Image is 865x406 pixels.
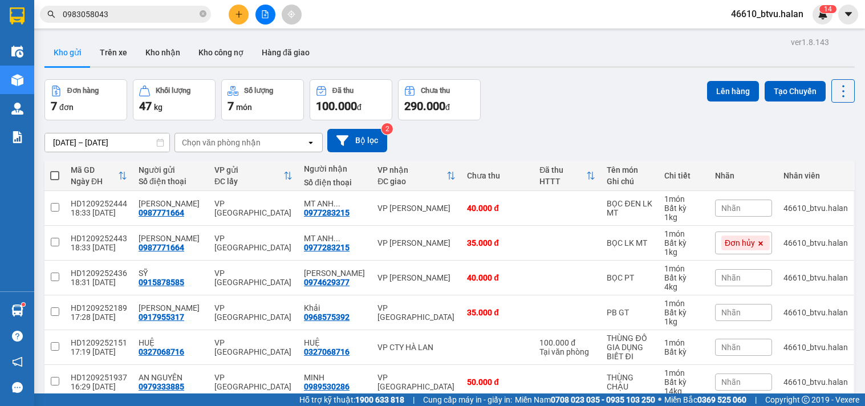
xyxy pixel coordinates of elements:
div: 0917955317 [139,312,184,322]
button: Khối lượng47kg [133,79,216,120]
div: ĐC giao [377,177,446,186]
div: 0327068716 [304,347,350,356]
div: BỌC ĐEN LK MT [607,199,653,217]
svg: open [306,138,315,147]
div: MT ANH NGỌC,BK [304,199,366,208]
div: Bất kỳ [664,347,704,356]
div: HD1209252151 [71,338,127,347]
div: Khải [304,303,366,312]
strong: 0369 525 060 [697,395,746,404]
div: 100.000 đ [539,338,595,347]
span: Miền Nam [515,393,655,406]
span: file-add [261,10,269,18]
div: 18:31 [DATE] [71,278,127,287]
img: logo-vxr [10,7,25,25]
div: 16:29 [DATE] [71,382,127,391]
button: Lên hàng [707,81,759,101]
div: 1 kg [664,213,704,222]
div: 35.000 đ [467,238,528,247]
div: 0977283215 [304,208,350,217]
div: 0968575392 [304,312,350,322]
button: Kho nhận [136,39,189,66]
span: close-circle [200,10,206,17]
div: Chọn văn phòng nhận [182,137,261,148]
div: Số điện thoại [304,178,366,187]
span: Miền Bắc [664,393,746,406]
div: SỸ [139,269,203,278]
div: MINH [304,373,366,382]
div: Nhãn [715,171,772,180]
div: 46610_btvu.halan [783,204,848,213]
sup: 1 [22,303,25,306]
img: warehouse-icon [11,103,23,115]
span: plus [235,10,243,18]
button: Tạo Chuyến [765,81,826,101]
span: Cung cấp máy in - giấy in: [423,393,512,406]
div: 17:19 [DATE] [71,347,127,356]
span: đ [357,103,362,112]
div: Đơn hàng [67,87,99,95]
div: MT ANH NGỌC,BK [304,234,366,243]
div: 0915878585 [139,278,184,287]
div: HTTT [539,177,586,186]
span: Hỗ trợ kỹ thuật: [299,393,404,406]
div: Chưa thu [421,87,450,95]
div: VP [GEOGRAPHIC_DATA] [214,338,293,356]
div: THÙNG ĐỒ GIA DỤNG BIẾT ĐI [607,334,653,361]
th: Toggle SortBy [372,161,461,191]
button: Trên xe [91,39,136,66]
div: ĐC lấy [214,177,283,186]
button: Kho gửi [44,39,91,66]
div: Bất kỳ [664,308,704,317]
div: Chưa thu [467,171,528,180]
span: notification [12,356,23,367]
button: aim [282,5,302,25]
button: Đã thu100.000đ [310,79,392,120]
button: Hàng đã giao [253,39,319,66]
sup: 14 [819,5,836,13]
div: Tên món [607,165,653,174]
div: Người gửi [139,165,203,174]
div: VP [GEOGRAPHIC_DATA] [377,373,456,391]
div: 1 món [664,229,704,238]
span: 290.000 [404,99,445,113]
div: VP nhận [377,165,446,174]
div: Ngày ĐH [71,177,118,186]
button: Kho công nợ [189,39,253,66]
span: 1 [824,5,828,13]
div: VP [PERSON_NAME] [377,273,456,282]
input: Select a date range. [45,133,169,152]
div: 40.000 đ [467,273,528,282]
span: Nhãn [721,273,741,282]
div: 0977283215 [304,243,350,252]
div: HUỆ [139,338,203,347]
div: 1 món [664,368,704,377]
button: Bộ lọc [327,129,387,152]
th: Toggle SortBy [209,161,298,191]
div: HD1209252444 [71,199,127,208]
span: 46610_btvu.halan [722,7,813,21]
div: BỌC LK MT [607,238,653,247]
div: AN NGUYÊN [139,373,203,382]
div: VP CTY HÀ LAN [377,343,456,352]
div: Tại văn phòng [539,347,595,356]
div: Số lượng [244,87,273,95]
button: Đơn hàng7đơn [44,79,127,120]
div: VP [PERSON_NAME] [377,204,456,213]
span: Nhãn [721,204,741,213]
div: 40.000 đ [467,204,528,213]
div: 0989530286 [304,382,350,391]
div: HUỆ [304,338,366,347]
span: 100.000 [316,99,357,113]
div: 1 món [664,299,704,308]
span: caret-down [843,9,854,19]
span: đ [445,103,450,112]
div: Chi tiết [664,171,704,180]
div: Nhân viên [783,171,848,180]
div: Đã thu [539,165,586,174]
span: message [12,382,23,393]
div: 35.000 đ [467,308,528,317]
div: Bất kỳ [664,377,704,387]
div: VP [GEOGRAPHIC_DATA] [377,303,456,322]
span: 7 [51,99,57,113]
